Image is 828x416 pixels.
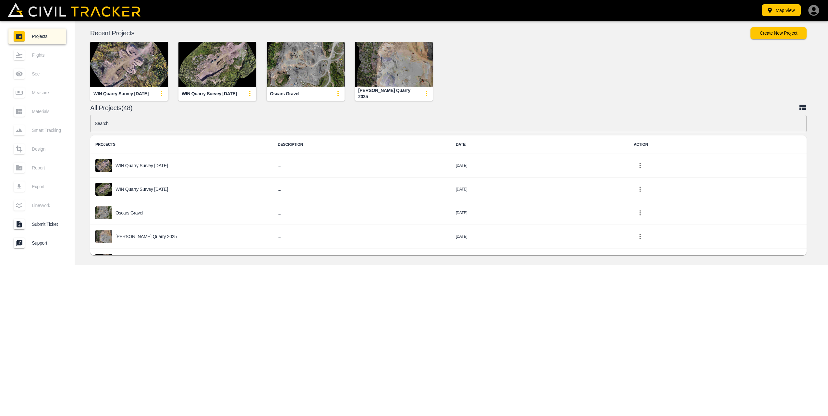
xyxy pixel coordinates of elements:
div: WIN Quarry Survey [DATE] [93,91,149,97]
p: Recent Projects [90,30,750,36]
td: [DATE] [451,178,629,201]
h6: ... [278,162,445,170]
td: [DATE] [451,248,629,272]
div: [PERSON_NAME] Quarry 2025 [358,87,420,99]
div: Oscars Gravel [270,91,299,97]
p: [PERSON_NAME] Quarry 2025 [116,234,177,239]
img: WIN Quarry Survey Oct 6 2025 [90,42,168,87]
a: Support [8,235,66,251]
a: Submit Ticket [8,216,66,232]
img: Civil Tracker [8,3,140,17]
button: update-card-details [420,87,433,100]
td: [DATE] [451,154,629,178]
p: All Projects(48) [90,105,799,110]
span: Support [32,240,61,246]
img: Oscars Gravel [267,42,345,87]
img: WIN Quarry Survey August 26 2025 [178,42,256,87]
th: DATE [451,135,629,154]
h6: ... [278,233,445,241]
img: BJ Kapush Quarry 2025 [355,42,433,87]
td: [DATE] [451,225,629,248]
img: project-image [95,254,112,267]
div: WIN Quarry Survey [DATE] [182,91,237,97]
p: Oscars Gravel [116,210,143,215]
th: DESCRIPTION [273,135,451,154]
h6: ... [278,209,445,217]
span: Submit Ticket [32,222,61,227]
p: WIN Quarry Survey [DATE] [116,187,168,192]
h6: ... [278,185,445,193]
button: update-card-details [243,87,256,100]
button: Create New Project [750,27,807,39]
button: update-card-details [155,87,168,100]
img: project-image [95,159,112,172]
p: WIN Quarry Survey [DATE] [116,163,168,168]
button: update-card-details [332,87,345,100]
th: ACTION [628,135,807,154]
button: Map View [762,4,801,16]
span: Projects [32,34,61,39]
img: project-image [95,230,112,243]
a: Projects [8,29,66,44]
img: project-image [95,183,112,196]
td: [DATE] [451,201,629,225]
img: project-image [95,206,112,219]
th: PROJECTS [90,135,273,154]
